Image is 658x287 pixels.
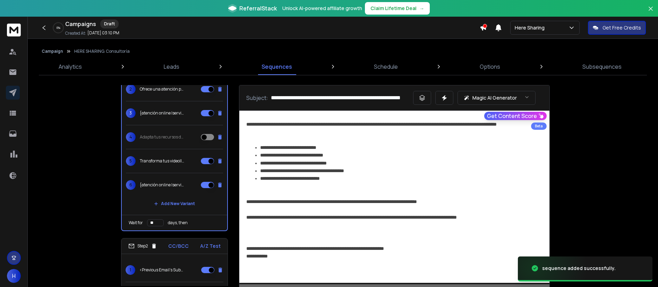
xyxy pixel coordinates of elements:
[121,33,228,231] li: Step1CC/BCCA/Z Test1Simplifica tus reservas, pagos y atención en una sola plataforma2Ofrece una a...
[54,58,86,75] a: Analytics
[140,158,184,164] p: Transforma tus videollamadas en insights para fidelizar más
[128,243,157,249] div: Step 2
[139,267,184,273] p: <Previous Email's Subject>
[126,132,136,142] span: 4
[472,94,517,101] p: Magic AI Generator
[164,62,179,71] p: Leads
[65,20,96,28] h1: Campaigns
[160,58,183,75] a: Leads
[87,30,119,36] p: [DATE] 03:10 PM
[126,108,136,118] span: 3
[582,62,622,71] p: Subsequences
[148,197,200,211] button: Add New Variant
[603,24,641,31] p: Get Free Credits
[476,58,504,75] a: Options
[42,49,63,54] button: Campaign
[126,84,136,94] span: 2
[370,58,402,75] a: Schedule
[282,5,362,12] p: Unlock AI-powered affiliate growth
[588,21,646,35] button: Get Free Credits
[578,58,626,75] a: Subsequences
[239,4,277,12] span: ReferralStack
[126,156,136,166] span: 5
[365,2,430,15] button: Claim Lifetime Deal→
[126,180,136,190] span: 6
[531,123,547,130] div: Beta
[646,4,655,21] button: Close banner
[126,265,135,275] span: 1
[515,24,547,31] p: Here Sharing
[257,58,296,75] a: Sequences
[246,94,268,102] p: Subject:
[57,26,60,30] p: 0 %
[65,31,86,36] p: Created At:
[480,62,500,71] p: Options
[7,269,21,283] button: H
[100,19,119,28] div: Draft
[374,62,398,71] p: Schedule
[200,243,221,250] p: A/Z Test
[484,112,547,120] button: Get Content Score
[74,49,130,54] p: HERE SHARING. Consultoría
[168,243,189,250] p: CC/BCC
[140,134,184,140] p: Adapta tus recursos de videollamada según uso y crecimiento
[140,86,184,92] p: Ofrece una atención premium que sorprenda y fidelice
[129,220,143,226] p: Wait for
[262,62,292,71] p: Sequences
[140,182,184,188] p: {atención online |servicio onliner|atención por videollamada}
[419,5,424,12] span: →
[458,91,536,105] button: Magic AI Generator
[168,220,188,226] p: days, then
[59,62,82,71] p: Analytics
[140,110,184,116] p: {atención online |servicio onliner|atención por videollamada}
[542,265,616,272] div: sequence added successfully.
